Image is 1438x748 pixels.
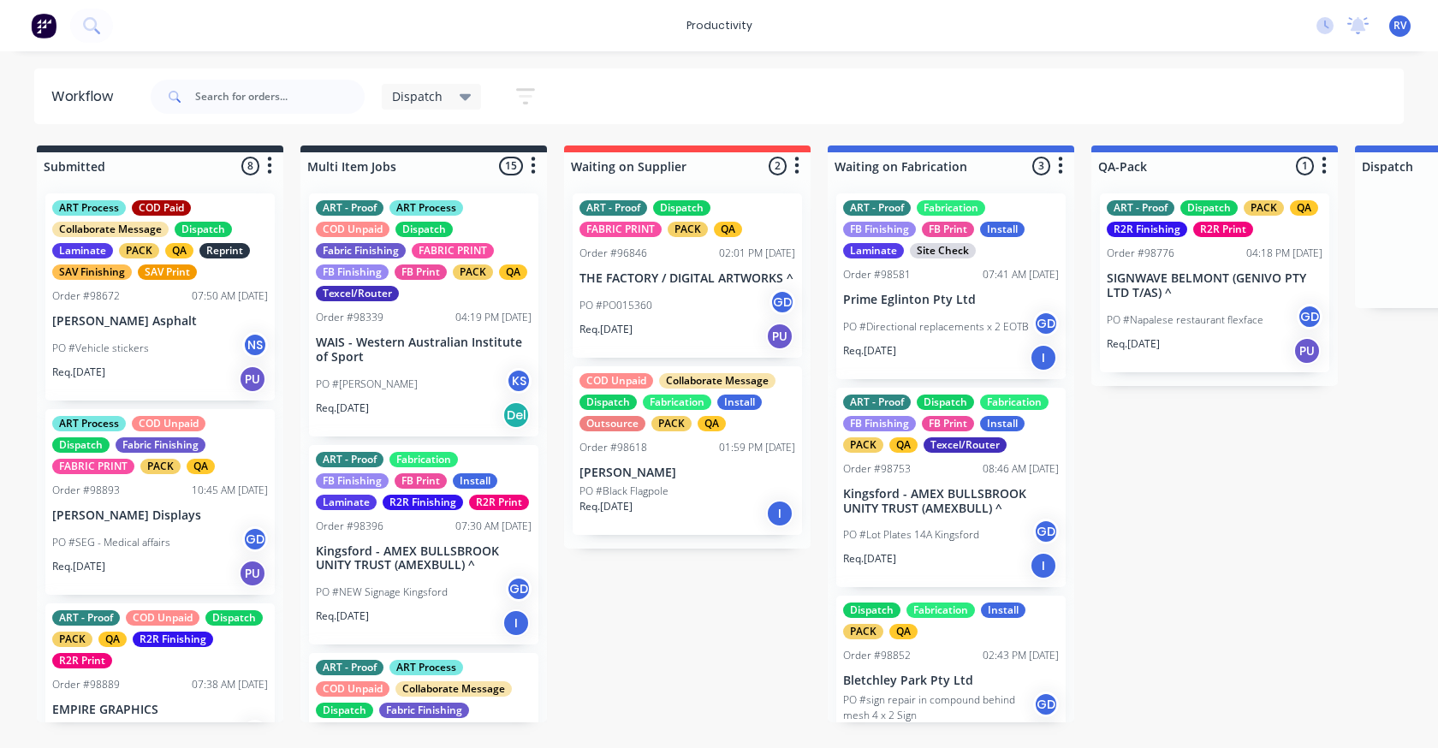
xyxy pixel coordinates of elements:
[453,264,493,280] div: PACK
[1033,519,1059,544] div: GD
[192,483,268,498] div: 10:45 AM [DATE]
[52,264,132,280] div: SAV Finishing
[717,395,762,410] div: Install
[719,440,795,455] div: 01:59 PM [DATE]
[678,13,761,39] div: productivity
[910,243,976,258] div: Site Check
[395,264,447,280] div: FB Print
[242,720,268,745] div: GD
[52,610,120,626] div: ART - Proof
[1193,222,1253,237] div: R2R Print
[1107,336,1160,352] p: Req. [DATE]
[316,286,399,301] div: Texcel/Router
[316,519,383,534] div: Order #98396
[140,459,181,474] div: PACK
[843,267,911,282] div: Order #98581
[316,495,377,510] div: Laminate
[52,365,105,380] p: Req. [DATE]
[239,365,266,393] div: PU
[45,409,275,595] div: ART ProcessCOD UnpaidDispatchFabric FinishingFABRIC PRINTPACKQAOrder #9889310:45 AM [DATE][PERSON...
[52,677,120,692] div: Order #98889
[843,527,979,543] p: PO #Lot Plates 14A Kingsford
[579,246,647,261] div: Order #96846
[843,293,1059,307] p: Prime Eglinton Pty Ltd
[1180,200,1238,216] div: Dispatch
[906,603,975,618] div: Fabrication
[195,80,365,114] input: Search for orders...
[52,416,126,431] div: ART Process
[175,222,232,237] div: Dispatch
[573,366,802,535] div: COD UnpaidCollaborate MessageDispatchFabricationInstallOutsourcePACKQAOrder #9861801:59 PM [DATE]...
[1246,246,1322,261] div: 04:18 PM [DATE]
[316,200,383,216] div: ART - Proof
[1107,312,1263,328] p: PO #Napalese restaurant flexface
[316,585,448,600] p: PO #NEW Signage Kingsford
[502,401,530,429] div: Del
[1107,200,1174,216] div: ART - Proof
[579,271,795,286] p: THE FACTORY / DIGITAL ARTWORKS ^
[52,243,113,258] div: Laminate
[45,193,275,401] div: ART ProcessCOD PaidCollaborate MessageDispatchLaminatePACKQAReprintSAV FinishingSAV PrintOrder #9...
[119,243,159,258] div: PACK
[506,576,532,602] div: GD
[668,222,708,237] div: PACK
[502,609,530,637] div: I
[469,495,529,510] div: R2R Print
[309,193,538,436] div: ART - ProofART ProcessCOD UnpaidDispatchFabric FinishingFABRIC PRINTFB FinishingFB PrintPACKQATex...
[52,653,112,668] div: R2R Print
[316,222,389,237] div: COD Unpaid
[917,200,985,216] div: Fabrication
[51,86,122,107] div: Workflow
[983,648,1059,663] div: 02:43 PM [DATE]
[924,437,1007,453] div: Texcel/Router
[843,243,904,258] div: Laminate
[52,535,170,550] p: PO #SEG - Medical affairs
[579,466,795,480] p: [PERSON_NAME]
[579,440,647,455] div: Order #98618
[980,416,1025,431] div: Install
[579,373,653,389] div: COD Unpaid
[52,508,268,523] p: [PERSON_NAME] Displays
[843,692,1033,723] p: PO #sign repair in compound behind mesh 4 x 2 Sign
[983,461,1059,477] div: 08:46 AM [DATE]
[242,526,268,552] div: GD
[1393,18,1406,33] span: RV
[383,495,463,510] div: R2R Finishing
[1030,552,1057,579] div: I
[389,200,463,216] div: ART Process
[316,335,532,365] p: WAIS - Western Australian Institute of Sport
[453,473,497,489] div: Install
[392,87,443,105] span: Dispatch
[1244,200,1284,216] div: PACK
[766,323,793,350] div: PU
[412,243,494,258] div: FABRIC PRINT
[165,243,193,258] div: QA
[316,703,373,718] div: Dispatch
[499,264,527,280] div: QA
[1107,246,1174,261] div: Order #98776
[766,500,793,527] div: I
[98,632,127,647] div: QA
[917,395,974,410] div: Dispatch
[316,608,369,624] p: Req. [DATE]
[506,368,532,394] div: KS
[52,314,268,329] p: [PERSON_NAME] Asphalt
[579,416,645,431] div: Outsource
[395,222,453,237] div: Dispatch
[843,648,911,663] div: Order #98852
[1290,200,1318,216] div: QA
[651,416,692,431] div: PACK
[981,603,1025,618] div: Install
[31,13,56,39] img: Factory
[889,624,918,639] div: QA
[579,298,652,313] p: PO #PO015360
[579,395,637,410] div: Dispatch
[980,222,1025,237] div: Install
[579,484,668,499] p: PO #Black Flagpole
[187,459,215,474] div: QA
[239,560,266,587] div: PU
[316,473,389,489] div: FB Finishing
[52,703,268,717] p: EMPIRE GRAPHICS
[455,519,532,534] div: 07:30 AM [DATE]
[205,610,263,626] div: Dispatch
